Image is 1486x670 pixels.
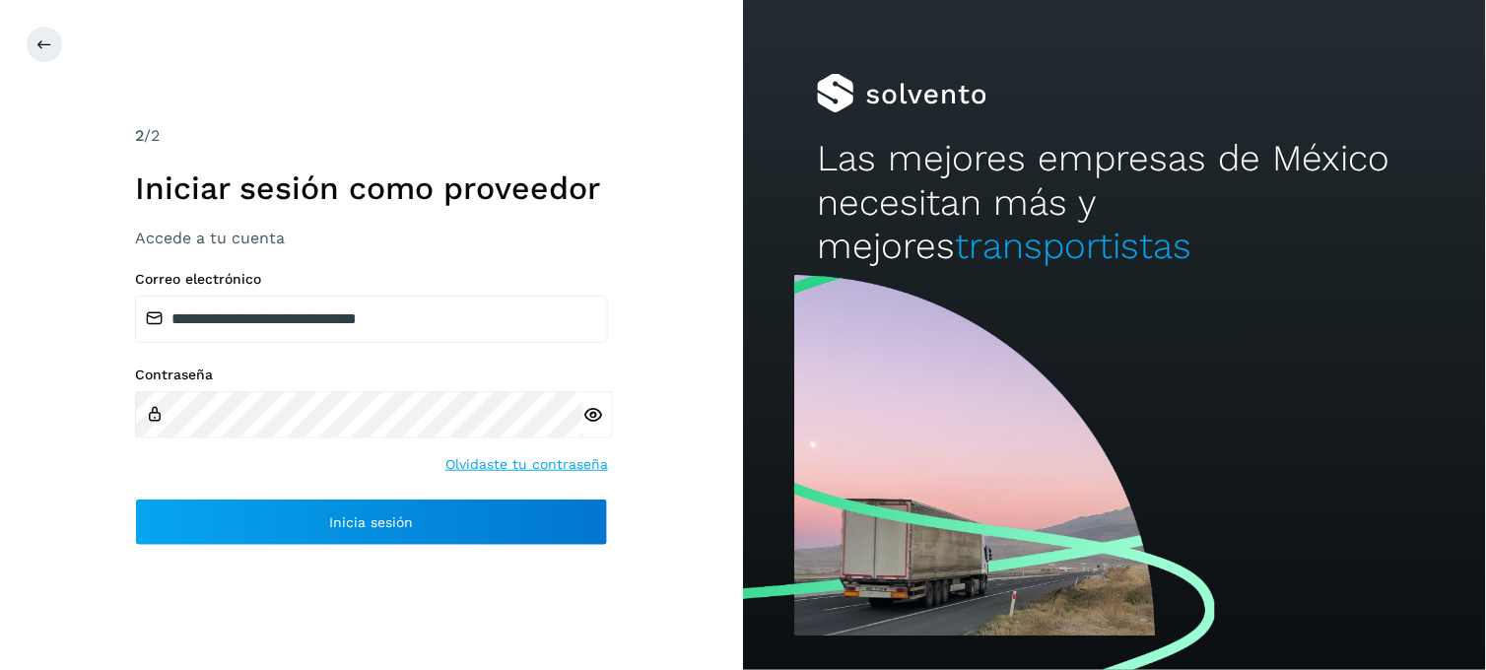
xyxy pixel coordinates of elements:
label: Correo electrónico [135,271,608,288]
button: Inicia sesión [135,499,608,546]
a: Olvidaste tu contraseña [445,454,608,475]
span: Inicia sesión [330,515,414,529]
span: transportistas [955,225,1191,267]
h2: Las mejores empresas de México necesitan más y mejores [817,137,1411,268]
div: /2 [135,124,608,148]
span: 2 [135,126,144,145]
h3: Accede a tu cuenta [135,229,608,247]
h1: Iniciar sesión como proveedor [135,169,608,207]
label: Contraseña [135,367,608,383]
